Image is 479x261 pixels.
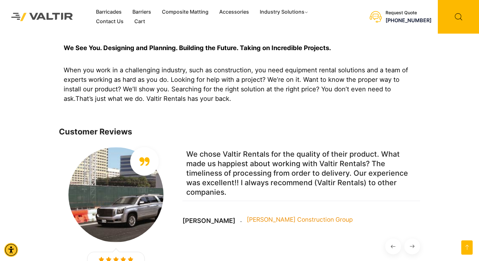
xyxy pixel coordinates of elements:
a: Cart [129,17,150,26]
img: Valtir Rentals [5,6,80,28]
img: Sean Kratz [68,147,163,242]
p: [PERSON_NAME] [182,217,235,225]
a: Composite Matting [156,7,214,17]
div: . [240,215,242,225]
span: When you work in a challenging industry, such as construction, you need equipment rental solution... [64,66,408,102]
a: Barricades [91,7,127,17]
a: Industry Solutions [254,7,314,17]
a: call (888) 496-3625 [386,17,431,23]
strong: We See You. Designing and Planning. Building the Future. Taking on Incredible Projects. [64,44,331,52]
a: Open this option [461,240,473,255]
span: That’s just what we do. Valtir Rentals has your back. [75,95,231,102]
a: Accessories [214,7,254,17]
h4: Customer Reviews [59,127,420,136]
div: Request Quote [386,10,431,16]
p: We chose Valtir Rentals for the quality of their product. What made us happiest about working wit... [182,146,420,201]
p: [PERSON_NAME] Construction Group [247,215,353,225]
a: Contact Us [91,17,129,26]
a: Barriers [127,7,156,17]
button: Previous Slide [385,238,401,254]
div: Accessibility Menu [4,243,18,257]
button: Next Slide [404,238,420,254]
